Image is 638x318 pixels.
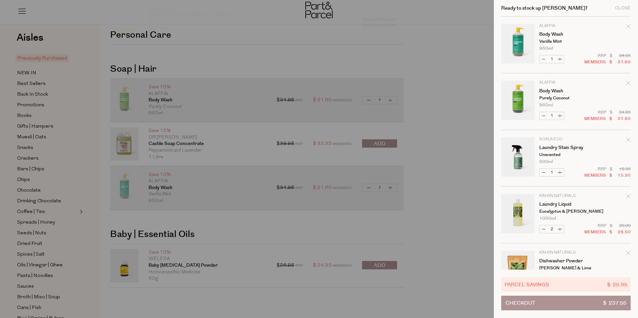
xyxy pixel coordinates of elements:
span: $ 25.95 [607,281,627,288]
span: Checkout [506,296,535,310]
div: Remove Laundry Liquid [626,193,631,202]
p: Unscented [539,153,591,157]
div: Remove Body Wash [626,80,631,89]
p: Kin Kin Naturals [539,194,591,198]
p: Purely Coconut [539,96,591,100]
span: 1050ml [539,216,556,221]
input: QTY Body Wash [548,55,556,63]
div: Close [615,6,631,10]
p: Alaffia [539,81,591,85]
div: Remove Dishwasher Powder [626,250,631,259]
input: QTY Laundry Liquid [548,225,556,233]
a: Body Wash [539,89,591,93]
p: Eucalyptus & [PERSON_NAME] [539,209,591,214]
p: [PERSON_NAME] & Lime [539,266,591,270]
span: 950ml [539,103,553,107]
span: 950ml [539,46,553,51]
a: Laundry Stain Spray [539,145,591,150]
p: Vanilla Mint [539,39,591,44]
span: Parcel Savings [505,281,549,288]
p: Alaffia [539,24,591,28]
a: Laundry Liquid [539,202,591,207]
p: Kin Kin Naturals [539,251,591,255]
button: Checkout$ 237.55 [501,296,631,310]
div: Remove Body Wash [626,23,631,32]
div: Remove Laundry Stain Spray [626,136,631,145]
p: Koala Eco [539,137,591,141]
span: 500ml [539,160,553,164]
h2: Ready to stock up [PERSON_NAME]? [501,6,588,11]
input: QTY Laundry Stain Spray [548,169,556,176]
input: QTY Body Wash [548,112,556,120]
span: $ 237.55 [603,296,626,310]
a: Body Wash [539,32,591,37]
a: Dishwasher Powder [539,259,591,263]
